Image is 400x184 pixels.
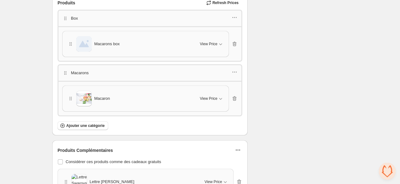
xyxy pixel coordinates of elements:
span: Macaron [94,95,110,102]
button: Ajouter une catégorie [58,121,108,130]
span: Macarons box [94,41,120,47]
button: View Price [196,94,227,104]
p: Macarons [71,70,89,76]
span: View Price [200,41,217,46]
span: Refresh Prices [212,0,239,5]
p: Box [71,15,78,22]
img: Macaron [76,93,92,104]
button: View Price [196,39,227,49]
a: Ouvrir le chat [379,163,396,180]
span: Considérer ces produits comme des cadeaux gratuits [66,159,161,164]
span: View Price [200,96,217,101]
img: Macarons box [76,36,92,52]
span: Produits Complémentaires [58,147,113,153]
span: Ajouter une catégorie [66,123,105,128]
